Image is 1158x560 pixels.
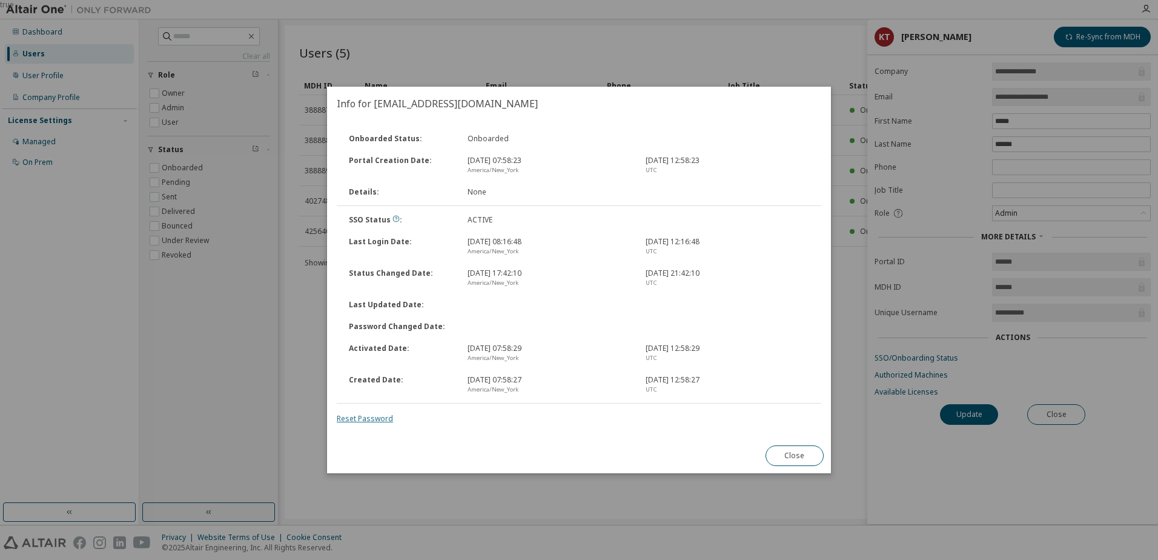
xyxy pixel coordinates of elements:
div: America/New_York [468,353,631,363]
div: [DATE] 12:16:48 [638,237,816,256]
div: [DATE] 07:58:27 [460,375,638,395]
div: UTC [646,278,809,288]
div: UTC [646,385,809,395]
div: America/New_York [468,247,631,256]
div: ACTIVE [460,215,638,225]
h2: Info for [EMAIL_ADDRESS][DOMAIN_NAME] [327,87,831,121]
div: America/New_York [468,165,631,175]
div: Onboarded Status : [342,134,460,144]
a: Reset Password [337,413,393,424]
div: Details : [342,187,460,197]
div: [DATE] 17:42:10 [460,268,638,288]
div: Password Changed Date : [342,322,460,332]
div: [DATE] 08:16:48 [460,237,638,256]
div: UTC [646,247,809,256]
div: Last Updated Date : [342,300,460,310]
div: [DATE] 12:58:27 [638,375,816,395]
div: Onboarded [460,134,638,144]
div: Created Date : [342,375,460,395]
div: [DATE] 12:58:23 [638,156,816,175]
div: [DATE] 12:58:29 [638,344,816,363]
div: [DATE] 21:42:10 [638,268,816,288]
button: Close [766,445,824,466]
div: [DATE] 07:58:23 [460,156,638,175]
div: Last Login Date : [342,237,460,256]
div: [DATE] 07:58:29 [460,344,638,363]
div: America/New_York [468,278,631,288]
div: Status Changed Date : [342,268,460,288]
div: Portal Creation Date : [342,156,460,175]
div: America/New_York [468,385,631,395]
div: UTC [646,165,809,175]
div: None [460,187,638,197]
div: SSO Status : [342,215,460,225]
div: UTC [646,353,809,363]
div: Activated Date : [342,344,460,363]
